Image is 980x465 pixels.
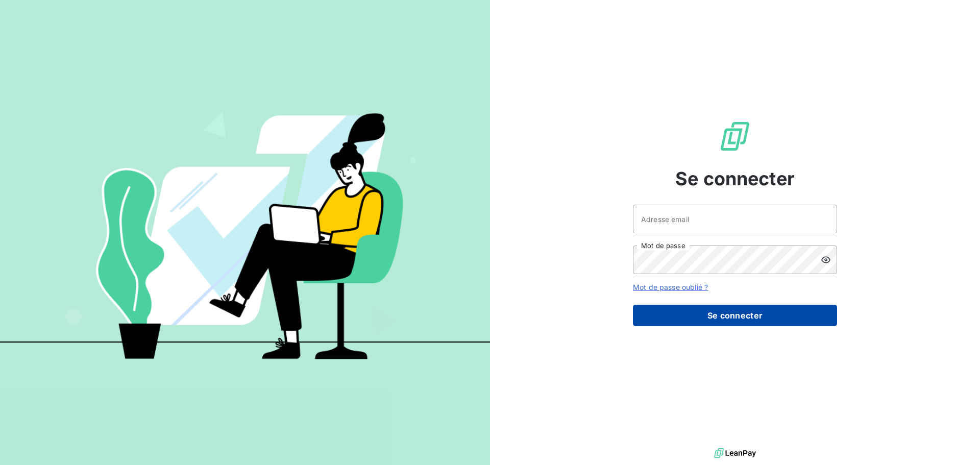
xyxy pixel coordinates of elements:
[633,205,837,233] input: placeholder
[719,120,751,153] img: Logo LeanPay
[714,446,756,461] img: logo
[633,305,837,326] button: Se connecter
[633,283,708,291] a: Mot de passe oublié ?
[675,165,795,192] span: Se connecter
